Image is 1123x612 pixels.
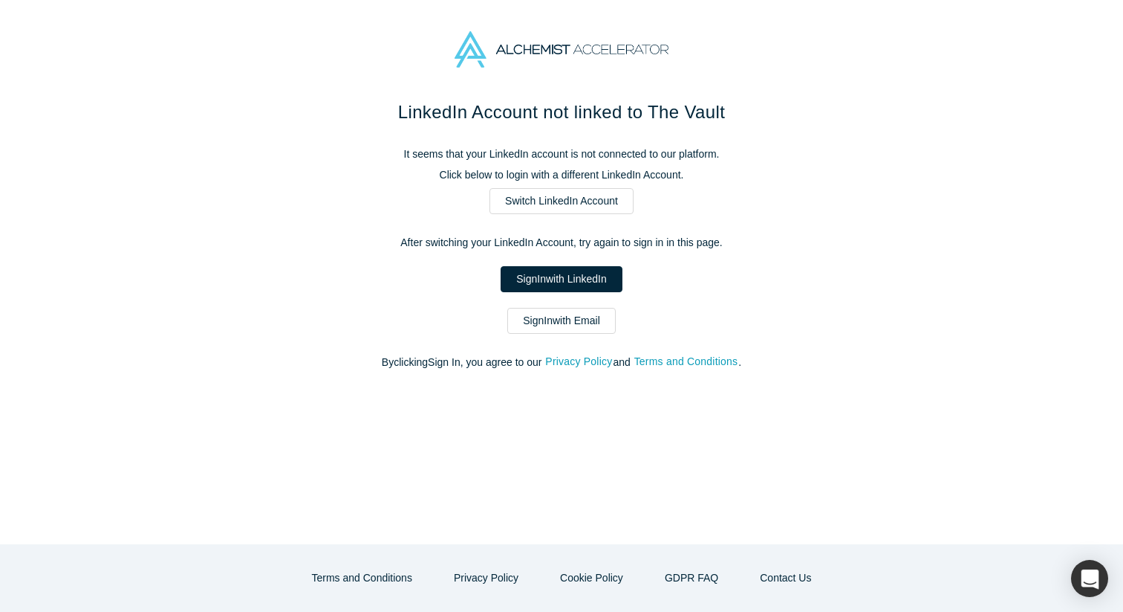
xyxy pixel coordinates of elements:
[544,565,639,591] button: Cookie Policy
[544,353,613,370] button: Privacy Policy
[455,31,668,68] img: Alchemist Accelerator Logo
[634,353,739,370] button: Terms and Conditions
[250,355,873,370] p: By clicking Sign In , you agree to our and .
[250,146,873,162] p: It seems that your LinkedIn account is not connected to our platform.
[250,99,873,126] h1: LinkedIn Account not linked to The Vault
[744,565,827,591] button: Contact Us
[296,565,428,591] button: Terms and Conditions
[501,266,622,292] a: SignInwith LinkedIn
[507,308,616,334] a: SignInwith Email
[489,188,634,214] a: Switch LinkedIn Account
[250,235,873,251] p: After switching your LinkedIn Account, try again to sign in in this page.
[250,167,873,183] p: Click below to login with a different LinkedIn Account.
[649,565,734,591] a: GDPR FAQ
[438,565,534,591] button: Privacy Policy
